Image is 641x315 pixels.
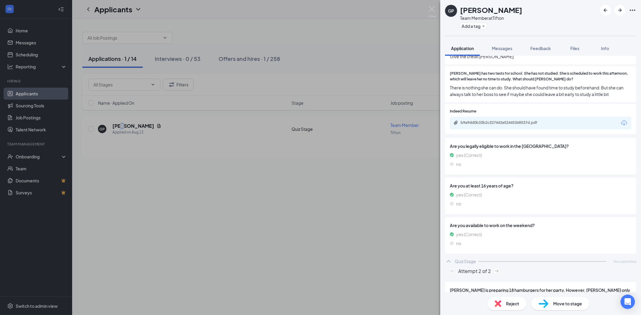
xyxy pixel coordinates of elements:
span: Give the credit [PERSON_NAME] [450,53,631,60]
span: Files [570,46,579,51]
span: Reject [506,300,519,307]
span: Move to stage [553,300,582,307]
button: ArrowRight [615,5,625,16]
span: [PERSON_NAME] is preparing 18 hamburgers for her party. However, [PERSON_NAME] only has 12 hambur... [450,287,631,300]
span: no [456,161,461,167]
a: Paperclipb9a9dd0b33b2c327442e52445368537d.pdf [453,120,551,126]
span: Are you legally eligible to work in the [GEOGRAPHIC_DATA]? [450,143,631,149]
span: Are you at least 16 years of age? [450,182,631,189]
span: no [456,200,461,207]
span: Are you available to work on the weekend? [450,222,631,229]
svg: Paperclip [453,120,458,125]
span: yes (Correct) [456,191,482,198]
div: Open Intercom Messenger [621,295,635,309]
span: Feedback [530,46,551,51]
span: yes (Correct) [456,152,482,158]
h1: [PERSON_NAME] [460,5,522,15]
span: Info [601,46,609,51]
span: Indeed Resume [450,109,476,114]
span: no [456,240,461,247]
span: Application [451,46,474,51]
svg: Plus [482,24,485,28]
span: There is nothing she can do. She should have found time to study beforehand. But she can always t... [450,84,631,97]
div: GP [448,8,454,14]
svg: ArrowLeftNew [602,7,609,14]
svg: Download [621,119,628,127]
button: PlusAdd a tag [460,23,487,29]
span: [PERSON_NAME] has two tests for school. She has not studied. She is scheduled to work this aftern... [450,71,631,82]
div: Quiz Stage [455,258,476,264]
svg: ArrowRight [616,7,624,14]
svg: ChevronUp [445,258,452,265]
div: Team Member at Tifton [460,15,522,21]
svg: Ellipses [629,7,636,14]
span: Attempt 2 of 2 [458,267,491,275]
div: b9a9dd0b33b2c327442e52445368537d.pdf [461,120,545,125]
span: Not submitted [614,259,636,264]
span: Messages [492,46,512,51]
button: ArrowLeftNew [600,5,611,16]
span: yes (Correct) [456,231,482,238]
